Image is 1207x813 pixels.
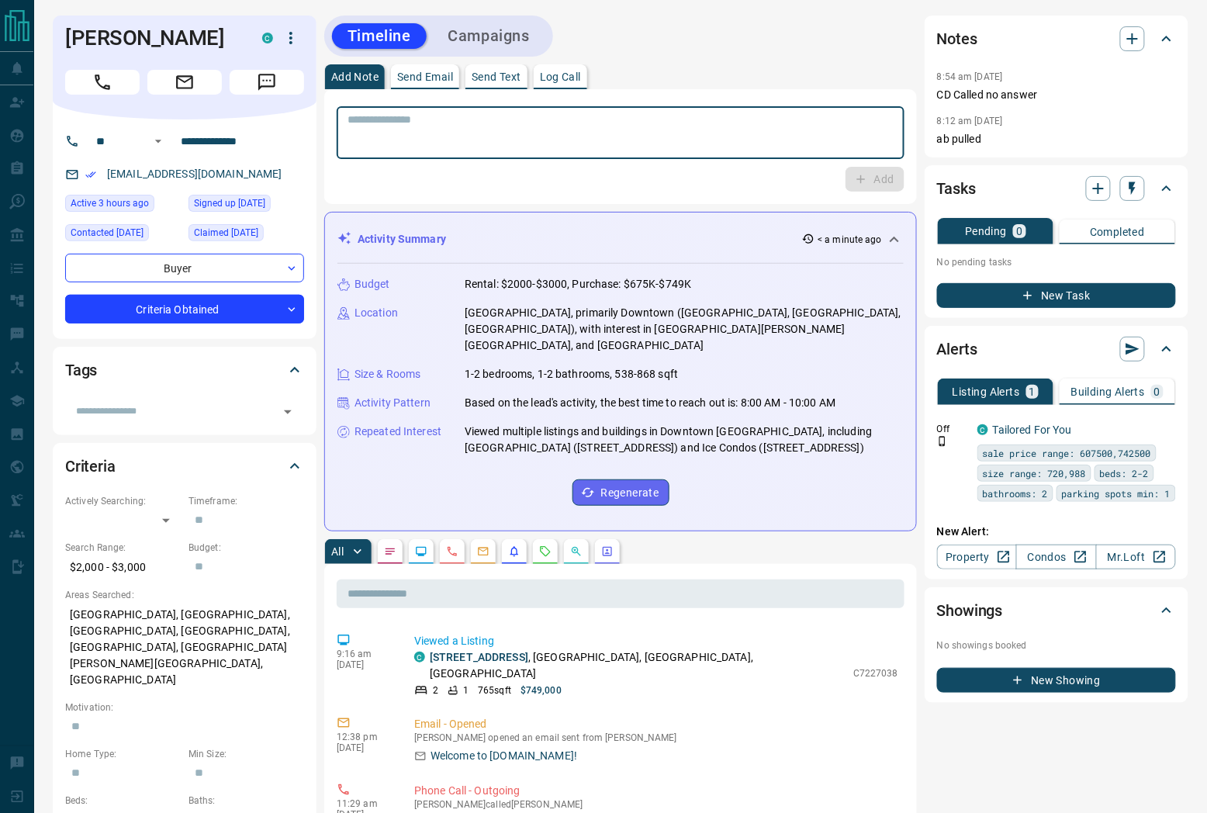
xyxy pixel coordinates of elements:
[433,683,438,697] p: 2
[430,649,846,682] p: , [GEOGRAPHIC_DATA], [GEOGRAPHIC_DATA], [GEOGRAPHIC_DATA]
[937,87,1176,103] p: CD Called no answer
[230,70,304,95] span: Message
[65,494,181,508] p: Actively Searching:
[65,351,304,389] div: Tags
[465,366,678,382] p: 1-2 bedrooms, 1-2 bathrooms, 538-868 sqft
[1100,465,1149,481] span: beds: 2-2
[85,169,96,180] svg: Email Verified
[358,231,446,247] p: Activity Summary
[570,545,583,558] svg: Opportunities
[337,659,391,670] p: [DATE]
[65,26,239,50] h1: [PERSON_NAME]
[337,742,391,753] p: [DATE]
[478,683,511,697] p: 765 sqft
[194,225,258,240] span: Claimed [DATE]
[65,358,97,382] h2: Tags
[188,747,304,761] p: Min Size:
[1016,545,1096,569] a: Condos
[354,276,390,292] p: Budget
[194,195,265,211] span: Signed up [DATE]
[983,486,1048,501] span: bathrooms: 2
[65,454,116,479] h2: Criteria
[1016,226,1022,237] p: 0
[65,794,181,808] p: Beds:
[147,70,222,95] span: Email
[983,465,1086,481] span: size range: 720,988
[354,424,441,440] p: Repeated Interest
[107,168,282,180] a: [EMAIL_ADDRESS][DOMAIN_NAME]
[337,225,904,254] div: Activity Summary< a minute ago
[414,633,898,649] p: Viewed a Listing
[414,799,898,810] p: [PERSON_NAME] called [PERSON_NAME]
[354,305,398,321] p: Location
[472,71,521,82] p: Send Text
[65,541,181,555] p: Search Range:
[465,395,835,411] p: Based on the lead's activity, the best time to reach out is: 8:00 AM - 10:00 AM
[572,479,669,506] button: Regenerate
[601,545,614,558] svg: Agent Actions
[937,330,1176,368] div: Alerts
[188,541,304,555] p: Budget:
[1062,486,1171,501] span: parking spots min: 1
[332,23,427,49] button: Timeline
[430,651,528,663] a: [STREET_ADDRESS]
[508,545,520,558] svg: Listing Alerts
[853,666,898,680] p: C7227038
[937,638,1176,652] p: No showings booked
[337,798,391,809] p: 11:29 am
[446,545,458,558] svg: Calls
[937,545,1017,569] a: Property
[540,71,581,82] p: Log Call
[65,701,304,714] p: Motivation:
[520,683,562,697] p: $749,000
[937,524,1176,540] p: New Alert:
[465,424,904,456] p: Viewed multiple listings and buildings in Downtown [GEOGRAPHIC_DATA], including [GEOGRAPHIC_DATA]...
[337,732,391,742] p: 12:38 pm
[414,783,898,799] p: Phone Call - Outgoing
[1096,545,1176,569] a: Mr.Loft
[65,448,304,485] div: Criteria
[65,602,304,693] p: [GEOGRAPHIC_DATA], [GEOGRAPHIC_DATA], [GEOGRAPHIC_DATA], [GEOGRAPHIC_DATA], [GEOGRAPHIC_DATA], [G...
[188,224,304,246] div: Tue Oct 14 2025
[1029,386,1036,397] p: 1
[188,195,304,216] div: Tue Oct 14 2025
[993,424,1072,436] a: Tailored For You
[397,71,453,82] p: Send Email
[414,652,425,663] div: condos.ca
[337,649,391,659] p: 9:16 am
[65,254,304,282] div: Buyer
[937,71,1003,82] p: 8:54 am [DATE]
[965,226,1007,237] p: Pending
[65,747,181,761] p: Home Type:
[433,23,545,49] button: Campaigns
[354,366,421,382] p: Size & Rooms
[937,26,977,51] h2: Notes
[937,251,1176,274] p: No pending tasks
[937,116,1003,126] p: 8:12 am [DATE]
[937,592,1176,629] div: Showings
[71,195,149,211] span: Active 3 hours ago
[937,422,968,436] p: Off
[977,424,988,435] div: condos.ca
[65,295,304,323] div: Criteria Obtained
[937,131,1176,147] p: ab pulled
[414,732,898,743] p: [PERSON_NAME] opened an email sent from [PERSON_NAME]
[149,132,168,150] button: Open
[414,716,898,732] p: Email - Opened
[65,555,181,580] p: $2,000 - $3,000
[937,170,1176,207] div: Tasks
[384,545,396,558] svg: Notes
[65,224,181,246] div: Tue Oct 14 2025
[277,401,299,423] button: Open
[354,395,431,411] p: Activity Pattern
[937,668,1176,693] button: New Showing
[331,71,379,82] p: Add Note
[539,545,552,558] svg: Requests
[818,233,882,247] p: < a minute ago
[937,20,1176,57] div: Notes
[65,195,181,216] div: Wed Oct 15 2025
[331,546,344,557] p: All
[1154,386,1160,397] p: 0
[1090,227,1145,237] p: Completed
[953,386,1020,397] p: Listing Alerts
